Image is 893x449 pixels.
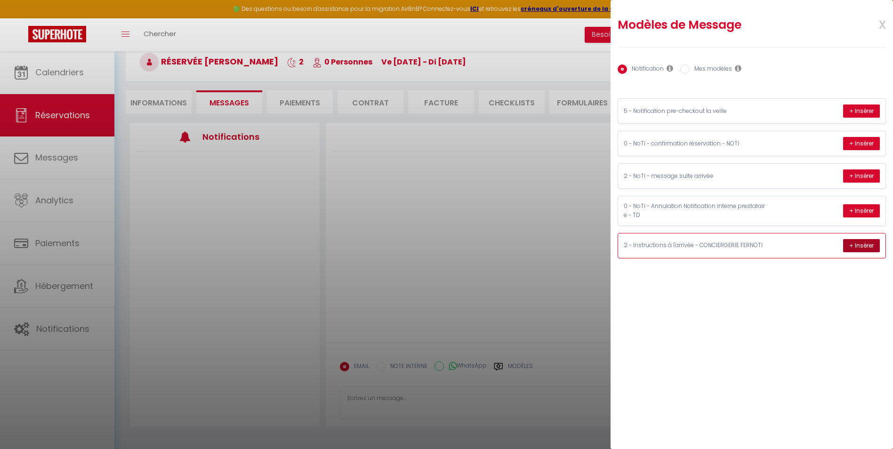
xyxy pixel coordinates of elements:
[624,139,765,148] p: 0 - NoTi - confirmation réservation - NOTI
[856,13,886,35] span: x
[624,241,765,250] p: 2 - Instructions à l'arrivée - CONCIERGERIE FERNOTI
[843,239,880,252] button: + Insérer
[618,17,837,32] h2: Modèles de Message
[843,169,880,183] button: + Insérer
[843,104,880,118] button: + Insérer
[624,202,765,220] p: 0 - NoTi - Annulation Notification interne prestataire - TD
[843,137,880,150] button: + Insérer
[690,64,732,75] label: Mes modèles
[627,64,664,75] label: Notification
[735,64,741,72] i: Les modèles généraux sont visibles par vous et votre équipe
[624,172,765,181] p: 2 - NoTi - message suite arrivée
[667,64,673,72] i: Les notifications sont visibles par toi et ton équipe
[843,204,880,217] button: + Insérer
[624,107,765,116] p: 5 - Notification pre-checkout la veille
